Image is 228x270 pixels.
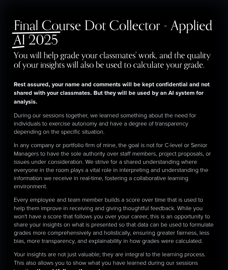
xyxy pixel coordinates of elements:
[14,195,215,245] p: Every employee and team member builds a score over time that is used to help them improve in rece...
[14,17,216,47] span: Final Course Dot Collector - Applied AI 2025
[14,111,215,136] p: During our sessions together, we learned something about the need for individuals to exercise aut...
[14,141,215,190] p: In any company or portfolio firm of mine, the goal is not for C-level or Senior Managers to have ...
[14,80,211,106] strong: Rest assured, your name and comments will be kept confidential and not shared with your classmate...
[14,50,215,70] h4: You will help grade your classmates' work, and the quality of your insights will also be used to ...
